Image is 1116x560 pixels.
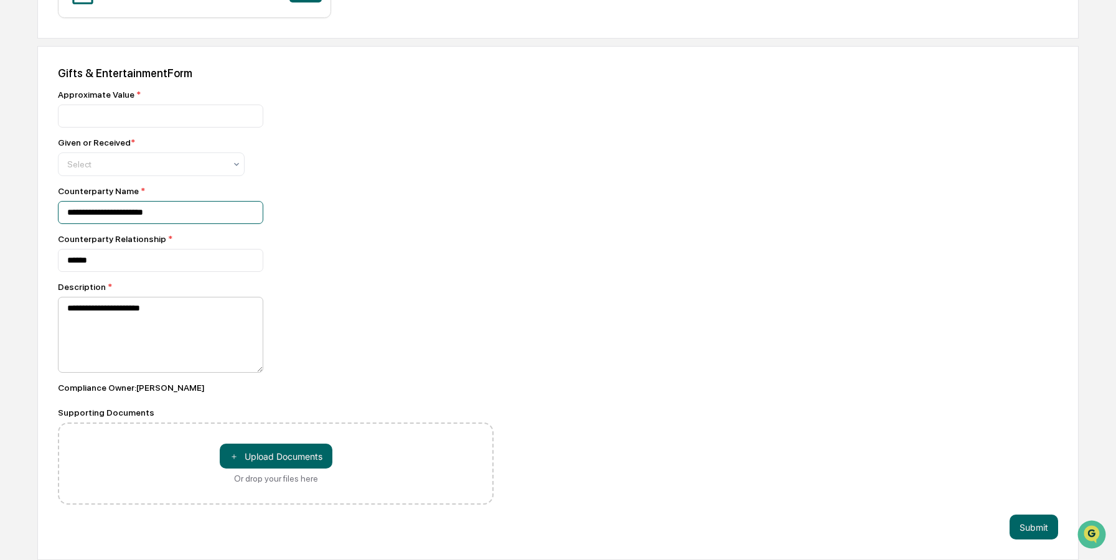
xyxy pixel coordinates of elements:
[1076,519,1110,553] iframe: Open customer support
[90,158,100,168] div: 🗄️
[230,450,238,462] span: ＋
[220,444,332,469] button: Or drop your files here
[58,282,494,292] div: Description
[103,157,154,169] span: Attestations
[42,108,157,118] div: We're available if you need us!
[88,210,151,220] a: Powered byPylon
[212,99,227,114] button: Start new chat
[12,26,227,46] p: How can we help?
[25,157,80,169] span: Preclearance
[7,175,83,198] a: 🔎Data Lookup
[12,158,22,168] div: 🖐️
[1010,515,1058,539] button: Submit
[85,152,159,174] a: 🗄️Attestations
[42,95,204,108] div: Start new chat
[58,67,1058,80] div: Gifts & Entertainment Form
[58,90,494,100] div: Approximate Value
[58,186,494,196] div: Counterparty Name
[58,234,494,244] div: Counterparty Relationship
[58,383,494,393] div: Compliance Owner : [PERSON_NAME]
[234,474,318,483] div: Or drop your files here
[58,408,494,418] div: Supporting Documents
[12,182,22,192] div: 🔎
[7,152,85,174] a: 🖐️Preclearance
[58,138,135,147] div: Given or Received
[124,211,151,220] span: Pylon
[25,180,78,193] span: Data Lookup
[12,95,35,118] img: 1746055101610-c473b297-6a78-478c-a979-82029cc54cd1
